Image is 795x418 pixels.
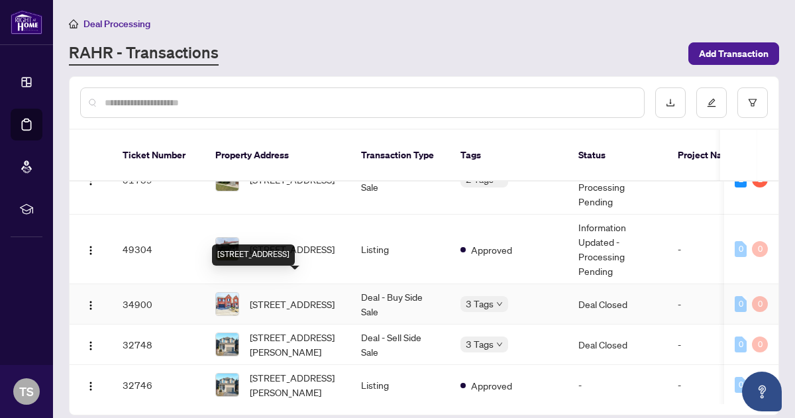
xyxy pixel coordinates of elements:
[85,245,96,256] img: Logo
[112,215,205,284] td: 49304
[350,215,450,284] td: Listing
[707,98,716,107] span: edit
[666,98,675,107] span: download
[742,372,782,411] button: Open asap
[471,378,512,393] span: Approved
[11,10,42,34] img: logo
[69,42,219,66] a: RAHR - Transactions
[568,215,667,284] td: Information Updated - Processing Pending
[80,334,101,355] button: Logo
[212,244,295,266] div: [STREET_ADDRESS]
[350,130,450,182] th: Transaction Type
[748,98,757,107] span: filter
[667,284,747,325] td: -
[83,18,150,30] span: Deal Processing
[737,87,768,118] button: filter
[350,365,450,405] td: Listing
[667,130,747,182] th: Project Name
[85,300,96,311] img: Logo
[19,382,34,401] span: TS
[735,377,747,393] div: 0
[568,365,667,405] td: -
[216,374,238,396] img: thumbnail-img
[85,381,96,392] img: Logo
[752,241,768,257] div: 0
[667,365,747,405] td: -
[496,301,503,307] span: down
[735,241,747,257] div: 0
[568,284,667,325] td: Deal Closed
[250,330,340,359] span: [STREET_ADDRESS][PERSON_NAME]
[216,333,238,356] img: thumbnail-img
[69,19,78,28] span: home
[466,296,494,311] span: 3 Tags
[85,340,96,351] img: Logo
[450,130,568,182] th: Tags
[205,130,350,182] th: Property Address
[112,325,205,365] td: 32748
[80,374,101,395] button: Logo
[216,238,238,260] img: thumbnail-img
[112,130,205,182] th: Ticket Number
[667,325,747,365] td: -
[496,341,503,348] span: down
[568,130,667,182] th: Status
[250,242,335,256] span: [STREET_ADDRESS]
[466,337,494,352] span: 3 Tags
[85,176,96,186] img: Logo
[216,293,238,315] img: thumbnail-img
[699,43,768,64] span: Add Transaction
[250,297,335,311] span: [STREET_ADDRESS]
[80,238,101,260] button: Logo
[568,325,667,365] td: Deal Closed
[471,242,512,257] span: Approved
[655,87,686,118] button: download
[688,42,779,65] button: Add Transaction
[667,215,747,284] td: -
[752,337,768,352] div: 0
[735,296,747,312] div: 0
[752,296,768,312] div: 0
[80,293,101,315] button: Logo
[250,370,340,399] span: [STREET_ADDRESS][PERSON_NAME]
[350,325,450,365] td: Deal - Sell Side Sale
[735,337,747,352] div: 0
[696,87,727,118] button: edit
[112,365,205,405] td: 32746
[112,284,205,325] td: 34900
[350,284,450,325] td: Deal - Buy Side Sale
